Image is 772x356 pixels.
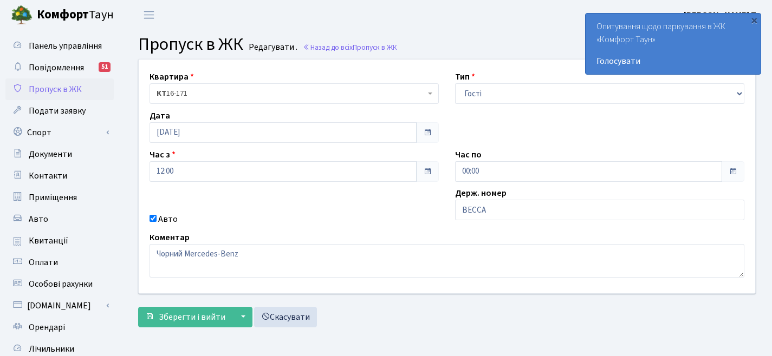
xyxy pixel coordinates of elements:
[246,42,297,52] small: Редагувати .
[29,40,102,52] span: Панель управління
[29,170,67,182] span: Контакти
[303,42,397,52] a: Назад до всіхПропуск в ЖК
[5,57,114,78] a: Повідомлення51
[150,231,190,244] label: Коментар
[5,100,114,122] a: Подати заявку
[29,105,86,117] span: Подати заявку
[37,6,114,24] span: Таун
[11,4,33,26] img: logo.png
[29,321,65,333] span: Орендарі
[150,244,744,278] textarea: Чорний Mercedes-Benz
[254,307,317,327] a: Скасувати
[5,230,114,252] a: Квитанції
[5,208,114,230] a: Авто
[29,213,48,225] span: Авто
[150,148,176,161] label: Час з
[138,32,243,57] span: Пропуск в ЖК
[138,307,232,327] button: Зберегти і вийти
[5,295,114,317] a: [DOMAIN_NAME]
[5,35,114,57] a: Панель управління
[29,235,68,247] span: Квитанції
[135,6,163,24] button: Переключити навігацію
[29,256,58,268] span: Оплати
[684,9,759,21] b: [PERSON_NAME] П.
[5,78,114,100] a: Пропуск в ЖК
[159,311,225,323] span: Зберегти і вийти
[5,143,114,165] a: Документи
[749,15,760,25] div: ×
[158,213,178,226] label: Авто
[29,278,93,290] span: Особові рахунки
[157,88,425,99] span: <b>КТ</b>&nbsp;&nbsp;&nbsp;&nbsp;16-171
[5,273,114,295] a: Особові рахунки
[29,192,77,203] span: Приміщення
[29,83,82,95] span: Пропуск в ЖК
[150,83,439,104] span: <b>КТ</b>&nbsp;&nbsp;&nbsp;&nbsp;16-171
[353,42,397,52] span: Пропуск в ЖК
[596,55,750,68] a: Голосувати
[455,200,744,220] input: AA0001AA
[455,187,507,200] label: Держ. номер
[150,109,170,122] label: Дата
[5,165,114,187] a: Контакти
[5,122,114,143] a: Спорт
[684,9,759,22] a: [PERSON_NAME] П.
[99,62,111,72] div: 51
[5,187,114,208] a: Приміщення
[455,70,475,83] label: Тип
[29,148,72,160] span: Документи
[157,88,166,99] b: КТ
[586,14,761,74] div: Опитування щодо паркування в ЖК «Комфорт Таун»
[150,70,194,83] label: Квартира
[455,148,482,161] label: Час по
[29,343,74,355] span: Лічильники
[37,6,89,23] b: Комфорт
[29,62,84,74] span: Повідомлення
[5,317,114,338] a: Орендарі
[5,252,114,273] a: Оплати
